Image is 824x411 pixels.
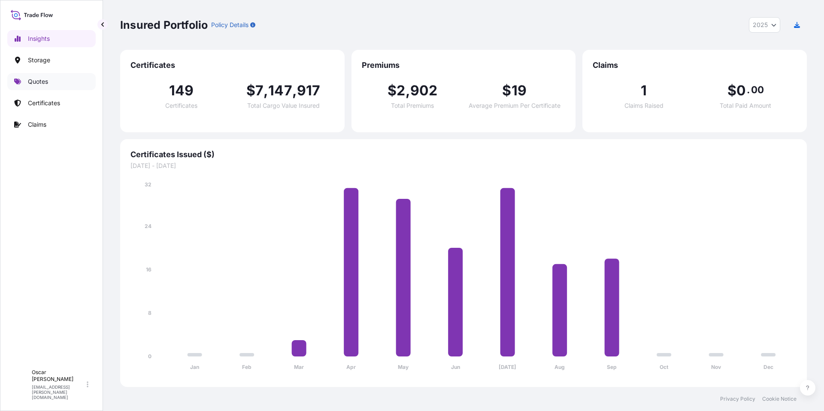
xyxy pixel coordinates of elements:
tspan: 8 [148,310,151,316]
a: Storage [7,52,96,69]
a: Cookie Notice [762,396,797,402]
span: 2025 [753,21,768,29]
span: Total Paid Amount [720,103,771,109]
tspan: Dec [763,364,773,370]
tspan: 16 [146,266,151,273]
tspan: May [398,364,409,370]
span: , [406,84,410,97]
span: 1 [641,84,647,97]
p: Insured Portfolio [120,18,208,32]
span: Certificates Issued ($) [130,149,797,160]
p: Insights [28,34,50,43]
span: Certificates [165,103,197,109]
p: [EMAIL_ADDRESS][PERSON_NAME][DOMAIN_NAME] [32,384,85,400]
span: 917 [297,84,321,97]
span: Claims [593,60,797,70]
tspan: 32 [145,181,151,188]
tspan: [DATE] [499,364,516,370]
tspan: Jun [451,364,460,370]
tspan: 24 [145,223,151,229]
span: O [17,380,23,389]
span: 2 [397,84,405,97]
a: Insights [7,30,96,47]
span: $ [727,84,736,97]
span: 0 [736,84,746,97]
span: $ [246,84,255,97]
p: Oscar [PERSON_NAME] [32,369,85,383]
tspan: Jan [190,364,199,370]
span: Certificates [130,60,334,70]
tspan: Sep [607,364,617,370]
span: 149 [169,84,194,97]
tspan: Oct [660,364,669,370]
span: Average Premium Per Certificate [469,103,560,109]
tspan: Mar [294,364,304,370]
span: Premiums [362,60,566,70]
p: Certificates [28,99,60,107]
span: 19 [512,84,527,97]
span: 147 [268,84,292,97]
tspan: Feb [242,364,251,370]
span: Total Premiums [391,103,434,109]
span: 7 [255,84,264,97]
tspan: 0 [148,353,151,359]
span: Total Cargo Value Insured [247,103,320,109]
p: Quotes [28,77,48,86]
span: $ [388,84,397,97]
button: Year Selector [749,17,780,33]
span: $ [502,84,511,97]
span: , [264,84,268,97]
a: Quotes [7,73,96,90]
a: Certificates [7,94,96,112]
span: , [292,84,297,97]
tspan: Apr [346,364,356,370]
p: Storage [28,56,50,64]
tspan: Nov [711,364,721,370]
span: 00 [751,86,764,93]
a: Claims [7,116,96,133]
span: Claims Raised [624,103,663,109]
p: Claims [28,120,46,129]
span: [DATE] - [DATE] [130,161,797,170]
span: 902 [410,84,438,97]
tspan: Aug [554,364,565,370]
p: Policy Details [211,21,248,29]
a: Privacy Policy [720,396,755,402]
span: . [747,86,750,93]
